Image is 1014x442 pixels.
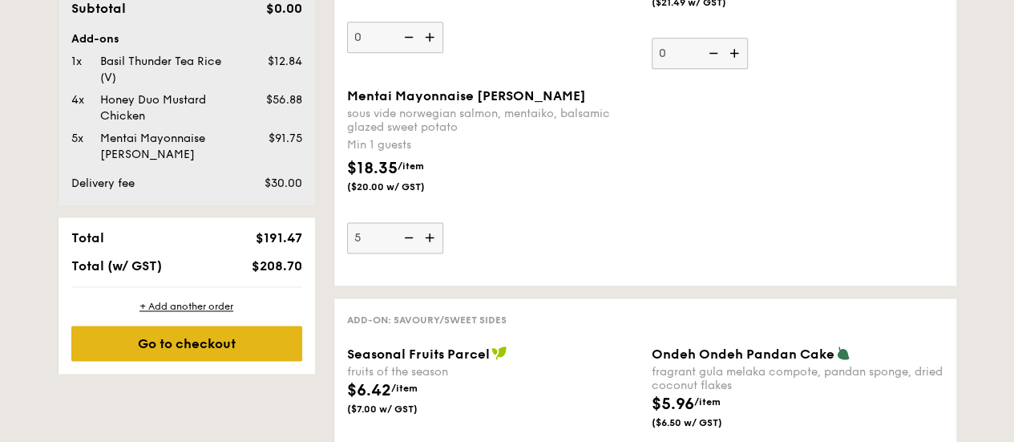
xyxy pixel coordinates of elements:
div: Add-ons [71,31,302,47]
span: ($6.50 w/ GST) [652,416,761,429]
span: Delivery fee [71,176,135,190]
span: Total (w/ GST) [71,258,162,274]
div: + Add another order [71,300,302,313]
input: $14.22/item($15.50 w/ GST) [347,22,443,53]
span: Total [71,230,104,245]
div: sous vide norwegian salmon, mentaiko, balsamic glazed sweet potato [347,107,639,134]
div: 4x [65,92,94,108]
span: /item [694,396,721,408]
div: 5x [65,131,94,147]
input: baked impossible ground beef hamburg, japanese [PERSON_NAME], poached okra and carrot$19.72/item(... [652,38,748,69]
span: Subtotal [71,1,126,16]
span: $5.96 [652,395,694,414]
span: Ondeh Ondeh Pandan Cake [652,347,834,362]
span: ($7.00 w/ GST) [347,403,456,416]
span: ($20.00 w/ GST) [347,180,456,193]
div: Go to checkout [71,326,302,361]
div: Honey Duo Mustard Chicken [94,92,240,124]
div: Basil Thunder Tea Rice (V) [94,54,240,86]
span: /item [391,383,418,394]
img: icon-add.58712e84.svg [724,38,748,68]
span: /item [398,160,424,172]
span: $6.42 [347,381,391,400]
div: Mentai Mayonnaise [PERSON_NAME] [94,131,240,163]
span: $0.00 [265,1,301,16]
div: Min 1 guests [347,137,639,153]
div: fruits of the season [347,365,639,379]
div: 1x [65,54,94,70]
img: icon-add.58712e84.svg [419,222,443,253]
span: $91.75 [268,132,301,145]
span: Add-on: Savoury/Sweet Sides [347,314,507,326]
img: icon-vegetarian.fe4039eb.svg [836,346,850,360]
img: icon-reduce.1d2dbef1.svg [700,38,724,68]
span: $18.35 [347,159,398,178]
img: icon-reduce.1d2dbef1.svg [395,222,419,253]
img: icon-reduce.1d2dbef1.svg [395,22,419,52]
img: icon-add.58712e84.svg [419,22,443,52]
span: Seasonal Fruits Parcel [347,347,490,362]
div: fragrant gula melaka compote, pandan sponge, dried coconut flakes [652,365,943,392]
span: $12.84 [267,55,301,68]
span: $208.70 [251,258,301,274]
img: icon-vegan.f8ff3823.svg [491,346,507,360]
span: $56.88 [265,93,301,107]
span: Mentai Mayonnaise [PERSON_NAME] [347,88,586,103]
input: Mentai Mayonnaise [PERSON_NAME]sous vide norwegian salmon, mentaiko, balsamic glazed sweet potato... [347,222,443,253]
span: $30.00 [264,176,301,190]
span: $191.47 [255,230,301,245]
